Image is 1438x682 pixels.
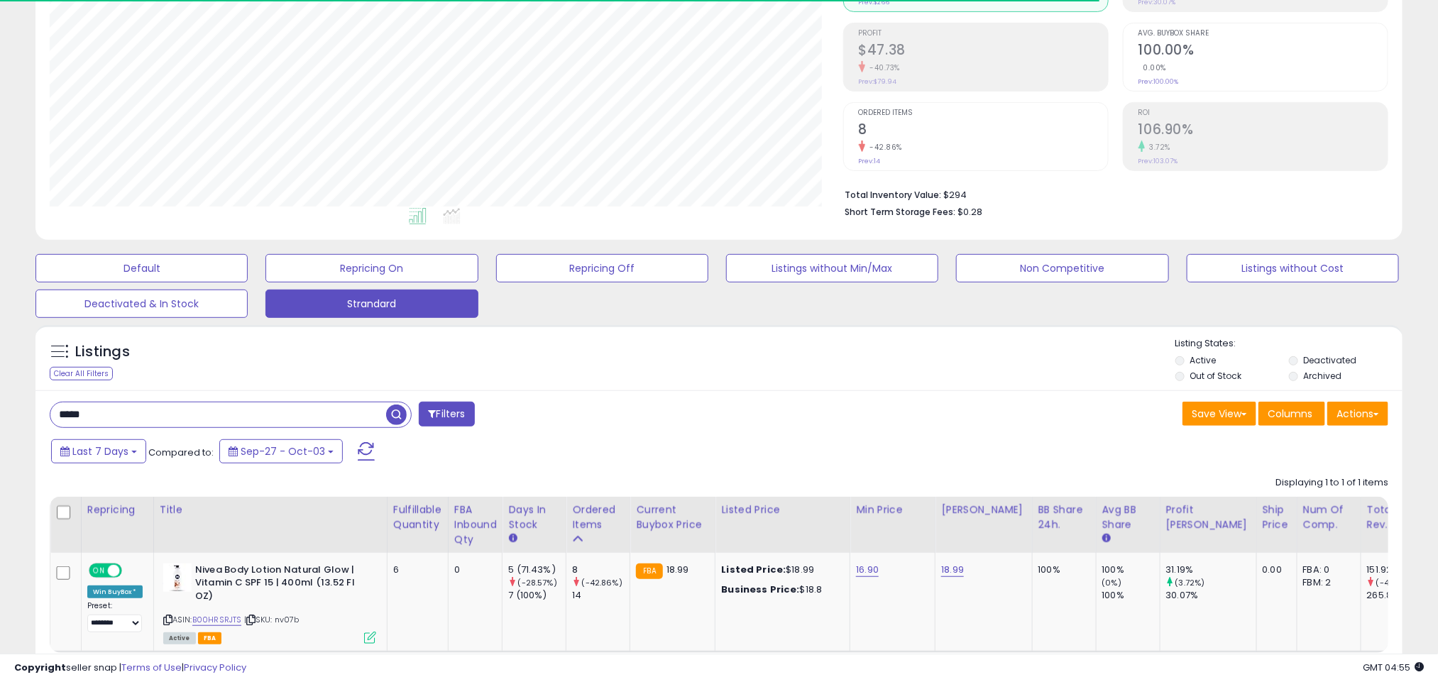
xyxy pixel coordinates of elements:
[721,502,844,517] div: Listed Price
[35,290,248,318] button: Deactivated & In Stock
[859,77,897,86] small: Prev: $79.94
[1102,577,1122,588] small: (0%)
[121,661,182,674] a: Terms of Use
[192,614,242,626] a: B00HRSRJTS
[726,254,938,282] button: Listings without Min/Max
[87,502,148,517] div: Repricing
[1138,62,1167,73] small: 0.00%
[941,502,1026,517] div: [PERSON_NAME]
[160,502,381,517] div: Title
[198,632,222,644] span: FBA
[148,446,214,459] span: Compared to:
[163,632,196,644] span: All listings currently available for purchase on Amazon
[1303,354,1356,366] label: Deactivated
[1166,563,1256,576] div: 31.19%
[856,502,929,517] div: Min Price
[845,189,942,201] b: Total Inventory Value:
[1138,30,1388,38] span: Avg. Buybox Share
[508,563,566,576] div: 5 (71.43%)
[1303,563,1350,576] div: FBA: 0
[1263,563,1286,576] div: 0.00
[859,121,1108,141] h2: 8
[1187,254,1399,282] button: Listings without Cost
[87,585,143,598] div: Win BuyBox *
[859,109,1108,117] span: Ordered Items
[1363,661,1424,674] span: 2025-10-11 04:55 GMT
[87,601,143,632] div: Preset:
[941,563,964,577] a: 18.99
[1138,109,1388,117] span: ROI
[1268,407,1312,421] span: Columns
[50,367,113,380] div: Clear All Filters
[496,254,708,282] button: Repricing Off
[1190,370,1242,382] label: Out of Stock
[195,563,368,607] b: Nivea Body Lotion Natural Glow | Vitamin C SPF 15 | 400ml (13.52 Fl OZ)
[265,290,478,318] button: Strandard
[35,254,248,282] button: Default
[865,142,903,153] small: -42.86%
[1102,502,1154,532] div: Avg BB Share
[1190,354,1217,366] label: Active
[14,661,246,675] div: seller snap | |
[956,254,1168,282] button: Non Competitive
[265,254,478,282] button: Repricing On
[393,502,442,532] div: Fulfillable Quantity
[721,583,839,596] div: $18.8
[1175,577,1205,588] small: (3.72%)
[51,439,146,463] button: Last 7 Days
[721,563,786,576] b: Listed Price:
[1166,589,1256,602] div: 30.07%
[1263,502,1291,532] div: Ship Price
[14,661,66,674] strong: Copyright
[1367,502,1419,532] div: Total Rev.
[163,563,376,642] div: ASIN:
[90,564,108,576] span: ON
[859,42,1108,61] h2: $47.38
[1102,563,1160,576] div: 100%
[1038,563,1085,576] div: 100%
[1038,502,1090,532] div: BB Share 24h.
[1138,77,1179,86] small: Prev: 100.00%
[1303,370,1341,382] label: Archived
[508,502,560,532] div: Days In Stock
[1175,337,1403,351] p: Listing States:
[721,563,839,576] div: $18.99
[636,563,662,579] small: FBA
[1182,402,1256,426] button: Save View
[1138,157,1178,165] small: Prev: 103.07%
[163,563,192,592] img: 31a6wygV3NL._SL40_.jpg
[859,157,881,165] small: Prev: 14
[419,402,474,427] button: Filters
[219,439,343,463] button: Sep-27 - Oct-03
[582,577,622,588] small: (-42.86%)
[1145,142,1171,153] small: 3.72%
[1327,402,1388,426] button: Actions
[1367,563,1425,576] div: 151.92
[1376,577,1417,588] small: (-42.86%)
[1258,402,1325,426] button: Columns
[518,577,557,588] small: (-28.57%)
[454,563,492,576] div: 0
[1102,532,1111,545] small: Avg BB Share.
[1275,476,1388,490] div: Displaying 1 to 1 of 1 items
[859,30,1108,38] span: Profit
[865,62,901,73] small: -40.73%
[454,502,497,547] div: FBA inbound Qty
[75,342,130,362] h5: Listings
[508,589,566,602] div: 7 (100%)
[845,206,956,218] b: Short Term Storage Fees:
[572,563,630,576] div: 8
[845,185,1378,202] li: $294
[1367,589,1425,602] div: 265.86
[72,444,128,458] span: Last 7 Days
[572,589,630,602] div: 14
[120,564,143,576] span: OFF
[1102,589,1160,602] div: 100%
[184,661,246,674] a: Privacy Policy
[241,444,325,458] span: Sep-27 - Oct-03
[636,502,709,532] div: Current Buybox Price
[1138,42,1388,61] h2: 100.00%
[1138,121,1388,141] h2: 106.90%
[1303,502,1355,532] div: Num of Comp.
[958,205,983,219] span: $0.28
